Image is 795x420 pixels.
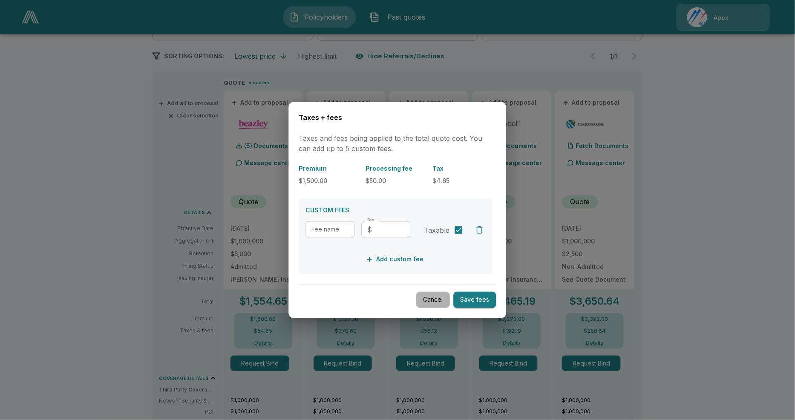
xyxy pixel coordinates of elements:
button: Add custom fee [365,252,427,268]
button: Save fees [454,291,496,308]
p: $1,500.00 [299,176,359,185]
p: $ [368,225,372,235]
p: Processing fee [366,164,426,173]
p: Taxes and fees being applied to the total quote cost. You can add up to 5 custom fees. [299,133,496,154]
p: $50.00 [366,176,426,185]
p: $4.65 [433,176,493,185]
p: Premium [299,164,359,173]
span: Taxable [424,225,450,235]
label: Fee [368,217,375,223]
p: CUSTOM FEES [306,206,486,214]
p: Tax [433,164,493,173]
h6: Taxes + fees [299,112,496,123]
button: Cancel [416,291,450,308]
